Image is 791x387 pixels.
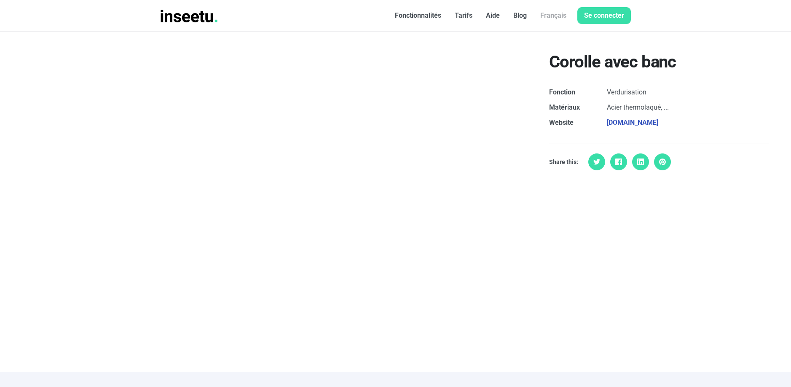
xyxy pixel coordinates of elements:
a: Français [534,7,573,24]
font: Blog [513,11,527,19]
img: INSEETU [161,10,218,22]
a: Tarifs [448,7,479,24]
font: Fonctionnalités [395,11,441,19]
a: [DOMAIN_NAME] [607,118,658,126]
font: Tarifs [455,11,472,19]
a: Fonctionnalités [388,7,448,24]
dd: Verdurisation [602,87,774,97]
dd: Acier thermolaqué, ... [602,102,774,113]
dt: Website [544,118,601,128]
a: Aide [479,7,507,24]
a: Blog [507,7,534,24]
dt: Matériaux [544,102,601,113]
span: Share this: [549,158,578,166]
dt: Fonction [544,87,601,97]
h1: Corolle avec banc [549,52,769,72]
font: Se connecter [584,11,624,19]
a: Se connecter [577,7,631,24]
font: Aide [486,11,500,19]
